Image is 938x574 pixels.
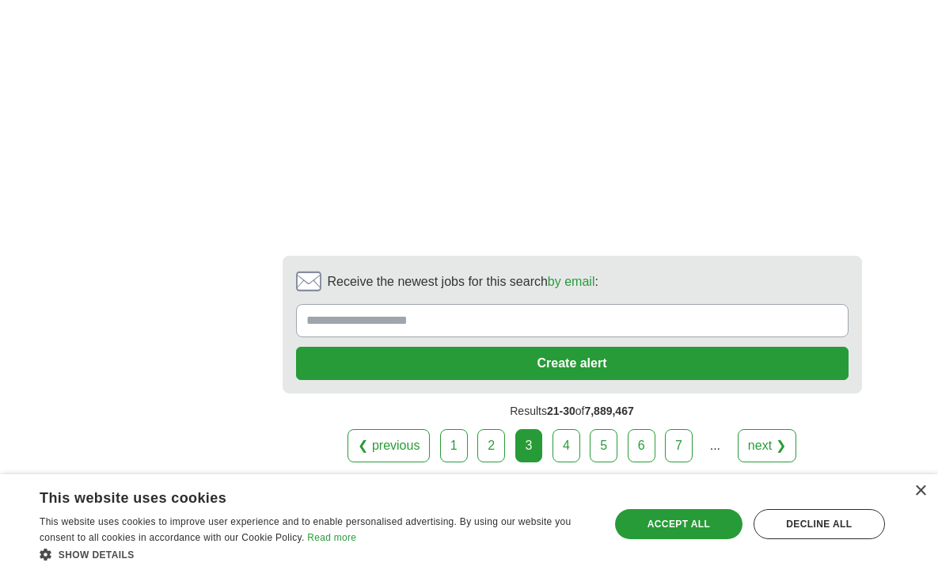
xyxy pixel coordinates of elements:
[584,405,633,417] span: 7,889,467
[754,509,885,539] div: Decline all
[615,509,742,539] div: Accept all
[307,532,356,543] a: Read more, opens a new window
[515,429,543,462] div: 3
[347,429,430,462] a: ❮ previous
[547,405,575,417] span: 21-30
[738,429,796,462] a: next ❯
[590,429,617,462] a: 5
[553,429,580,462] a: 4
[40,516,571,543] span: This website uses cookies to improve user experience and to enable personalised advertising. By u...
[699,430,731,462] div: ...
[40,546,593,562] div: Show details
[548,275,595,288] a: by email
[440,429,468,462] a: 1
[914,485,926,497] div: Close
[40,484,553,507] div: This website uses cookies
[59,549,135,561] span: Show details
[283,393,862,429] div: Results of
[477,429,505,462] a: 2
[328,272,598,291] span: Receive the newest jobs for this search :
[628,429,655,462] a: 6
[296,347,849,380] button: Create alert
[665,429,693,462] a: 7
